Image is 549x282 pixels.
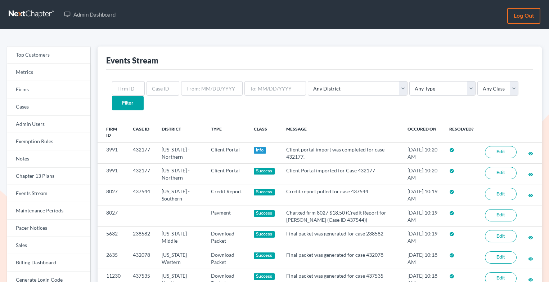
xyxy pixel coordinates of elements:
a: Edit [485,251,517,264]
a: Maintenance Periods [7,202,90,220]
th: Case ID [127,122,156,143]
a: Chapter 13 Plans [7,168,90,185]
td: 8027 [98,185,127,206]
i: check_circle [449,211,454,216]
td: 3991 [98,164,127,185]
i: visibility [528,256,533,261]
i: check_circle [449,147,454,153]
td: 3991 [98,142,127,163]
a: Pacer Notices [7,220,90,237]
a: Top Customers [7,47,90,64]
div: Success [254,210,275,217]
th: Resolved? [444,122,479,143]
div: Success [254,189,275,195]
a: Events Stream [7,185,90,202]
td: Final packet was generated for case 432078 [280,248,402,269]
i: visibility [528,151,533,156]
div: Success [254,168,275,175]
th: Type [205,122,248,143]
td: 432078 [127,248,156,269]
td: [US_STATE] - Western [156,248,205,269]
td: [US_STATE] - Northern [156,142,205,163]
div: Events Stream [106,55,158,66]
a: Edit [485,167,517,179]
td: - [127,206,156,227]
a: visibility [528,234,533,240]
i: visibility [528,172,533,177]
td: [DATE] 10:19 AM [402,185,444,206]
td: Client Portal [205,142,248,163]
td: Download Packet [205,227,248,248]
a: visibility [528,150,533,156]
i: visibility [528,235,533,240]
td: [DATE] 10:18 AM [402,248,444,269]
td: Final packet was generated for case 238582 [280,227,402,248]
a: Notes [7,150,90,168]
td: 432177 [127,164,156,185]
td: Download Packet [205,248,248,269]
th: District [156,122,205,143]
td: 8027 [98,206,127,227]
td: [US_STATE] - Northern [156,164,205,185]
td: 2635 [98,248,127,269]
input: Case ID [147,81,179,96]
td: Credit Report [205,185,248,206]
div: Info [254,147,266,154]
i: check_circle [449,189,454,194]
td: [US_STATE] - Middle [156,227,205,248]
th: Firm ID [98,122,127,143]
a: visibility [528,192,533,198]
a: Metrics [7,64,90,81]
i: check_circle [449,168,454,173]
td: Payment [205,206,248,227]
td: [DATE] 10:19 AM [402,227,444,248]
a: visibility [528,171,533,177]
input: Filter [112,96,144,110]
a: Log out [507,8,540,24]
a: visibility [528,255,533,261]
th: Occured On [402,122,444,143]
td: [DATE] 10:20 AM [402,142,444,163]
td: 437544 [127,185,156,206]
td: 432177 [127,142,156,163]
a: Admin Users [7,116,90,133]
div: Success [254,231,275,238]
a: Sales [7,237,90,254]
i: check_circle [449,232,454,237]
i: check_circle [449,274,454,279]
a: Edit [485,209,517,221]
div: Success [254,252,275,259]
a: Admin Dashboard [60,8,119,21]
td: Client Portal [205,164,248,185]
td: Charged firm 8027 $18.50 (Credit Report for [PERSON_NAME] (Case ID 437544)) [280,206,402,227]
td: Client portal import was completed for case 432177. [280,142,402,163]
a: Edit [485,230,517,242]
td: 238582 [127,227,156,248]
td: Client Portal imported for Case 432177 [280,164,402,185]
i: visibility [528,193,533,198]
input: To: MM/DD/YYYY [244,81,306,96]
td: Credit report pulled for case 437544 [280,185,402,206]
th: Class [248,122,280,143]
td: - [156,206,205,227]
a: Firms [7,81,90,98]
input: From: MM/DD/YYYY [181,81,243,96]
td: 5632 [98,227,127,248]
a: Edit [485,146,517,158]
a: Cases [7,98,90,116]
a: Billing Dashboard [7,254,90,272]
i: check_circle [449,253,454,258]
th: Message [280,122,402,143]
a: Edit [485,188,517,200]
input: Firm ID [112,81,145,96]
div: Success [254,273,275,280]
td: [US_STATE] - Southern [156,185,205,206]
td: [DATE] 10:20 AM [402,164,444,185]
td: [DATE] 10:19 AM [402,206,444,227]
a: Exemption Rules [7,133,90,150]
